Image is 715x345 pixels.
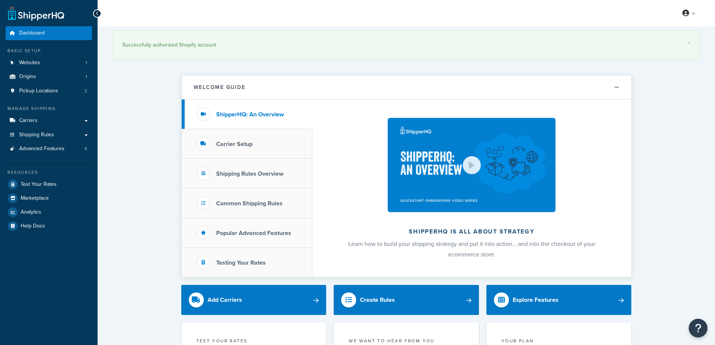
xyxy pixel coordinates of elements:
div: Successfully authorized Shopify account [122,40,690,50]
h3: Common Shipping Rules [216,200,283,207]
span: 2 [84,88,87,94]
span: 1 [86,60,87,66]
span: Dashboard [19,30,45,36]
h3: ShipperHQ: An Overview [216,111,284,118]
img: ShipperHQ is all about strategy [388,118,555,212]
button: Open Resource Center [689,319,707,337]
h3: Carrier Setup [216,141,253,148]
li: Websites [6,56,92,70]
a: Carriers [6,114,92,128]
span: Shipping Rules [19,132,54,138]
div: Create Rules [360,295,395,305]
a: Explore Features [486,285,632,315]
a: Pickup Locations2 [6,84,92,98]
span: Test Your Rates [21,181,57,188]
span: Marketplace [21,195,49,202]
span: 4 [84,146,87,152]
span: Analytics [21,209,41,215]
span: Learn how to build your shipping strategy and put it into action… and into the checkout of your e... [348,240,595,259]
span: Websites [19,60,40,66]
a: Dashboard [6,26,92,40]
span: 1 [86,74,87,80]
a: Shipping Rules [6,128,92,142]
a: Marketplace [6,191,92,205]
a: Analytics [6,205,92,219]
span: Pickup Locations [19,88,58,94]
span: Origins [19,74,36,80]
div: Resources [6,169,92,176]
a: Help Docs [6,219,92,233]
h3: Testing Your Rates [216,259,266,266]
a: Advanced Features4 [6,142,92,156]
a: × [687,40,690,46]
div: Explore Features [513,295,558,305]
a: Origins1 [6,70,92,84]
span: Carriers [19,118,38,124]
h2: ShipperHQ is all about strategy [332,228,611,235]
div: Basic Setup [6,48,92,54]
a: Websites1 [6,56,92,70]
span: Help Docs [21,223,45,229]
h3: Popular Advanced Features [216,230,291,237]
span: Advanced Features [19,146,65,152]
li: Pickup Locations [6,84,92,98]
a: Create Rules [334,285,479,315]
a: Add Carriers [181,285,327,315]
h2: Welcome Guide [194,84,245,90]
div: Manage Shipping [6,105,92,112]
a: Test Your Rates [6,178,92,191]
div: Add Carriers [208,295,242,305]
li: Advanced Features [6,142,92,156]
h3: Shipping Rules Overview [216,170,283,177]
p: we want to hear from you [349,337,464,344]
li: Origins [6,70,92,84]
button: Welcome Guide [182,75,631,99]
